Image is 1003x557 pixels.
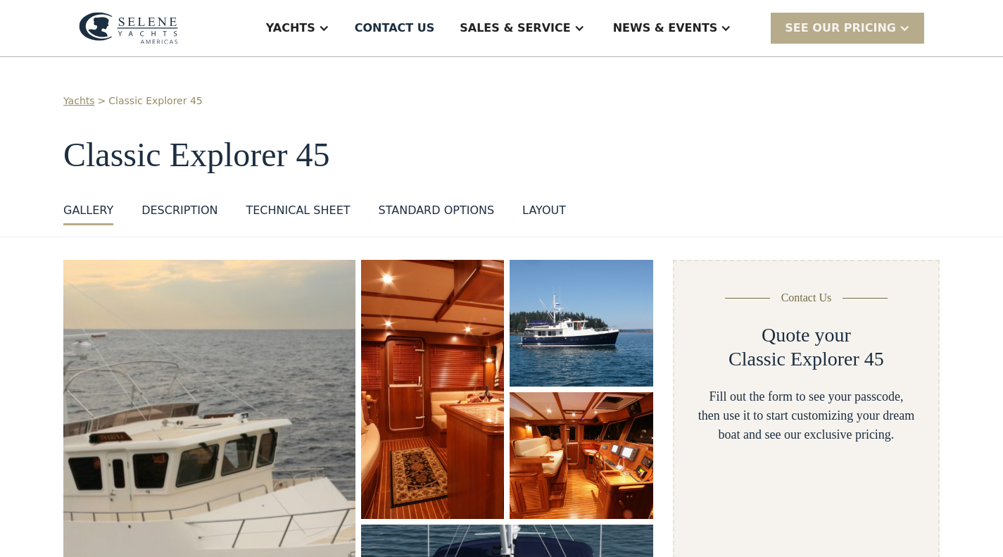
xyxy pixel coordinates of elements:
[98,94,106,108] div: >
[781,289,832,306] div: Contact Us
[141,202,217,219] div: DESCRIPTION
[266,20,315,37] div: Yachts
[63,137,940,174] h1: Classic Explorer 45
[460,20,570,37] div: Sales & Service
[63,202,113,225] a: GALLERY
[510,260,652,387] a: open lightbox
[697,387,916,444] div: Fill out the form to see your passcode, then use it to start customizing your dream boat and see ...
[762,323,851,347] h2: Quote your
[522,202,566,225] a: layout
[63,202,113,219] div: GALLERY
[510,392,652,519] img: 45 foot motor yacht
[510,392,652,519] a: open lightbox
[361,260,504,519] a: open lightbox
[728,347,884,371] h2: Classic Explorer 45
[355,20,435,37] div: Contact US
[510,260,652,387] img: 45 foot motor yacht
[79,12,178,44] img: logo
[613,20,718,37] div: News & EVENTS
[785,20,896,37] div: SEE Our Pricing
[246,202,350,225] a: Technical sheet
[771,13,924,43] div: SEE Our Pricing
[379,202,495,219] div: standard options
[141,202,217,225] a: DESCRIPTION
[108,94,202,108] a: Classic Explorer 45
[361,260,504,519] img: 45 foot motor yacht
[522,202,566,219] div: layout
[63,94,95,108] a: Yachts
[246,202,350,219] div: Technical sheet
[379,202,495,225] a: standard options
